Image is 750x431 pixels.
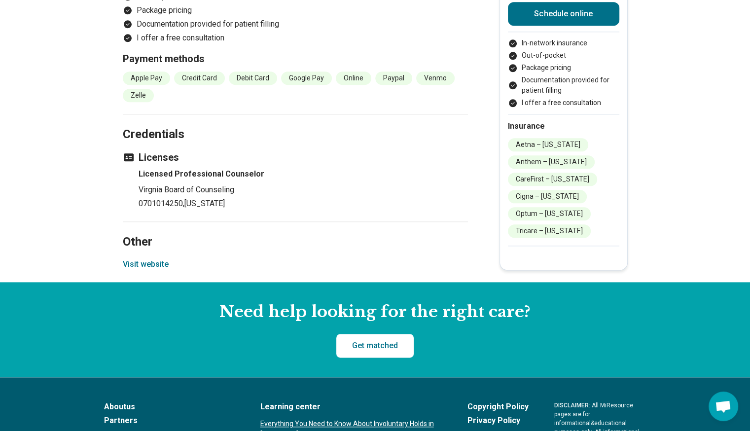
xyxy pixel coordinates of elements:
[508,98,619,108] li: I offer a free consultation
[123,4,468,16] li: Package pricing
[467,415,529,427] a: Privacy Policy
[508,75,619,96] li: Documentation provided for patient filling
[104,415,235,427] a: Partners
[508,155,595,169] li: Anthem – [US_STATE]
[508,50,619,61] li: Out-of-pocket
[229,72,277,85] li: Debit Card
[508,38,619,48] li: In-network insurance
[123,150,468,164] h3: Licenses
[336,334,414,358] a: Get matched
[123,89,154,102] li: Zelle
[123,72,170,85] li: Apple Pay
[174,72,225,85] li: Credit Card
[508,173,597,186] li: CareFirst – [US_STATE]
[139,184,468,196] p: Virgnia Board of Counseling
[139,168,468,180] h4: Licensed Professional Counselor
[508,38,619,108] ul: Payment options
[554,402,589,409] span: DISCLAIMER
[123,18,468,30] li: Documentation provided for patient filling
[123,52,468,66] h3: Payment methods
[508,63,619,73] li: Package pricing
[508,2,619,26] a: Schedule online
[123,258,169,270] button: Visit website
[375,72,412,85] li: Paypal
[281,72,332,85] li: Google Pay
[416,72,455,85] li: Venmo
[123,210,468,251] h2: Other
[508,190,587,203] li: Cigna – [US_STATE]
[104,401,235,413] a: Aboutus
[139,198,468,210] p: 0701014250
[183,199,225,208] span: , [US_STATE]
[123,103,468,143] h2: Credentials
[508,120,619,132] h2: Insurance
[8,302,742,323] h2: Need help looking for the right care?
[336,72,371,85] li: Online
[467,401,529,413] a: Copyright Policy
[709,392,738,421] a: Open chat
[260,401,442,413] a: Learning center
[508,224,591,238] li: Tricare – [US_STATE]
[508,207,591,220] li: Optum – [US_STATE]
[123,32,468,44] li: I offer a free consultation
[508,138,588,151] li: Aetna – [US_STATE]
